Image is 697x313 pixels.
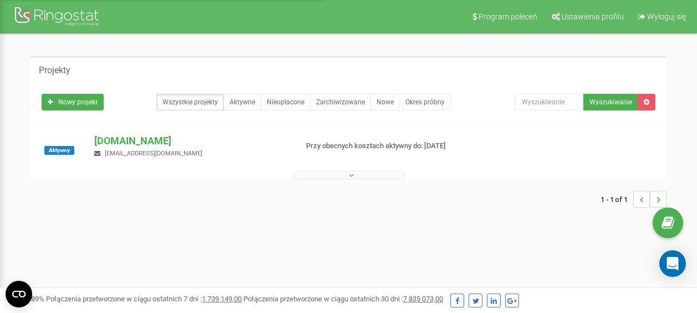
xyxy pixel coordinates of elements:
span: Wyloguj się [647,12,686,21]
a: Okres próbny [399,94,451,110]
u: 7 835 073,00 [403,295,443,303]
span: Połączenia przetworzone w ciągu ostatnich 30 dni : [243,295,443,303]
nav: ... [601,180,667,219]
h5: Projekty [39,65,70,75]
span: Ustawienia profilu [562,12,624,21]
span: Program poleceń [479,12,537,21]
div: Open Intercom Messenger [659,250,686,277]
a: Nowe [370,94,400,110]
a: Zarchiwizowane [310,94,371,110]
span: 1 - 1 of 1 [601,191,633,208]
a: Wszystkie projekty [156,94,224,110]
p: [DOMAIN_NAME] [94,134,288,148]
a: Aktywne [223,94,261,110]
u: 1 739 149,00 [202,295,242,303]
button: Wyszukiwanie [583,94,638,110]
input: Wyszukiwanie [515,94,584,110]
span: Aktywny [44,146,74,155]
a: Nieopłacone [261,94,311,110]
button: Open CMP widget [6,281,32,307]
span: Połączenia przetworzone w ciągu ostatnich 7 dni : [46,295,242,303]
p: Przy obecnych kosztach aktywny do: [DATE] [306,141,447,152]
a: Nowy projekt [42,94,104,110]
span: [EMAIL_ADDRESS][DOMAIN_NAME] [105,150,202,157]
